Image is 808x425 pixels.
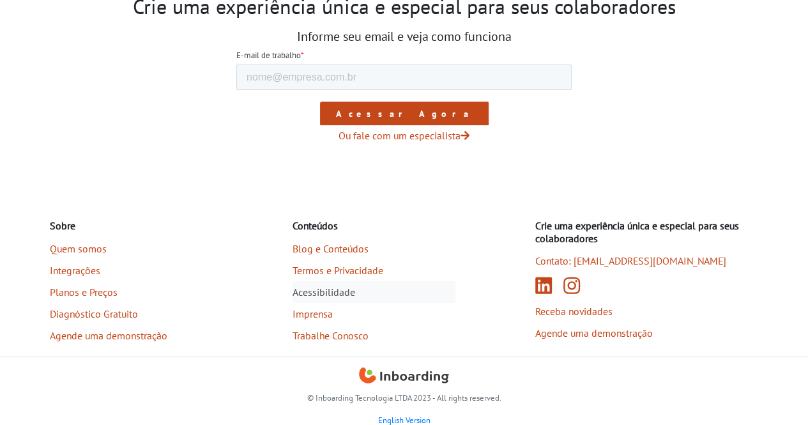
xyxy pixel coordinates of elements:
[293,238,455,259] a: Blog e Conteúdos (abre em nova aba)
[535,300,759,322] a: Receba novidades (abre em nova aba)
[563,270,580,302] a: Instagram (abre em nova aba)
[50,325,213,346] a: Agende uma demonstração
[50,303,213,325] a: Diagnóstico Gratuito (abre em nova aba)
[50,220,213,232] h4: Sobre
[50,238,213,259] a: Quem somos
[236,49,572,125] iframe: Form 1
[359,367,449,387] img: Inboarding
[535,322,759,344] a: Agende uma demonstração
[50,281,213,303] a: Planos e Preços
[50,259,213,281] a: Integrações
[50,392,759,404] p: © Inboarding Tecnologia LTDA 2023 - All rights reserved.
[293,325,455,346] a: Trabalhe Conosco
[293,259,455,281] a: Termos e Privacidade
[293,220,455,232] h4: Conteúdos
[535,250,759,272] a: Contato: [EMAIL_ADDRESS][DOMAIN_NAME]
[293,303,455,325] a: Imprensa (abre em nova aba)
[535,220,759,244] h4: Crie uma experiência única e especial para seus colaboradores
[236,29,572,44] h3: Informe seu email e veja como funciona
[293,281,455,303] a: Acessibilidade
[339,129,469,142] a: Ou fale com um especialista
[535,270,557,302] a: Linkedin (abre em nova aba)
[84,52,252,77] input: Acessar Agora
[359,367,449,387] a: Inboarding Home Page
